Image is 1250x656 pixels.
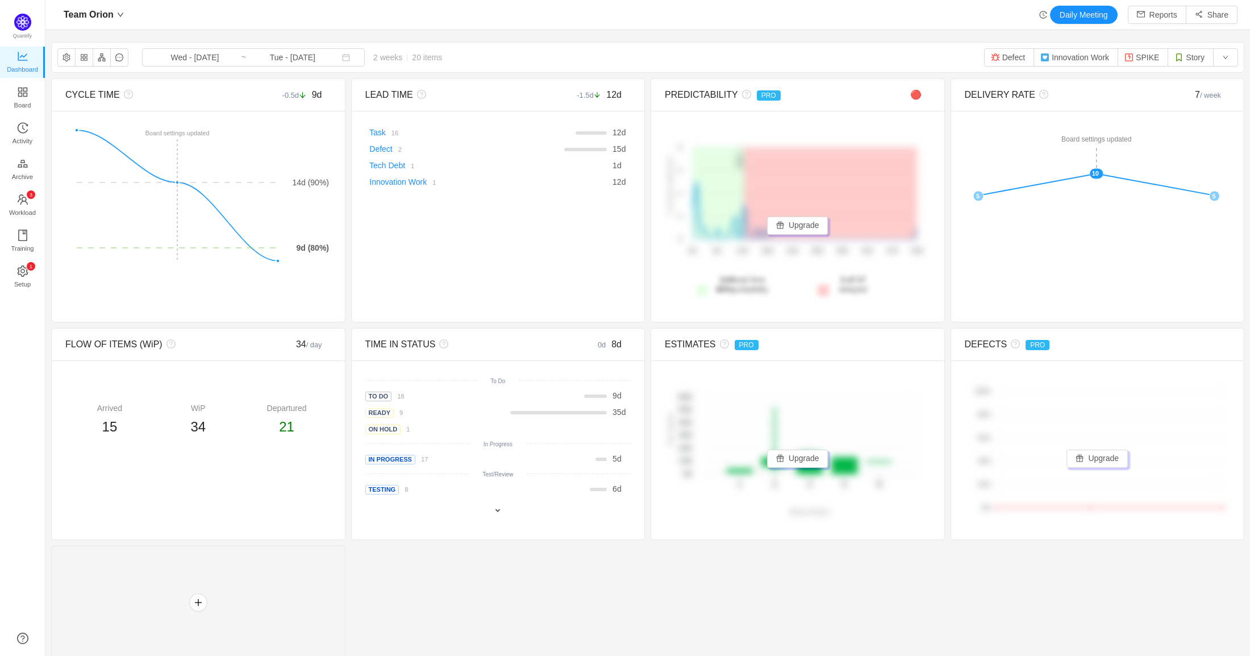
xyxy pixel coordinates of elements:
[17,123,28,146] a: Activity
[665,88,864,102] div: PREDICTABILITY
[678,236,682,243] tspan: 0
[13,33,32,39] span: Quantify
[767,217,828,235] button: icon: giftUpgrade
[981,504,990,511] tspan: 0%
[9,201,36,224] span: Workload
[836,247,848,255] tspan: 35d
[14,94,31,117] span: Board
[312,90,322,99] span: 9d
[401,424,410,433] a: 1
[279,419,294,434] span: 21
[767,450,828,468] button: icon: giftUpgrade
[1059,132,1134,147] div: Board settings updated
[17,158,28,169] i: icon: gold
[247,51,339,64] input: End date
[736,247,748,255] tspan: 12d
[391,391,404,400] a: 18
[738,90,751,99] i: icon: question-circle
[399,484,408,493] a: 8
[17,266,28,289] a: icon: settingSetup
[411,163,414,169] small: 1
[102,419,118,434] span: 15
[678,430,691,439] tspan: 30d
[1050,6,1118,24] button: Daily Meeting
[1186,6,1237,24] button: icon: share-altShare
[1213,48,1238,67] button: icon: down
[391,130,398,136] small: 16
[611,339,622,349] span: 8d
[190,419,206,434] span: 34
[1066,450,1128,468] button: icon: giftUpgrade
[683,469,692,478] tspan: 0d
[27,262,35,271] sup: 1
[612,484,622,493] span: d
[397,393,404,400] small: 18
[757,90,781,101] span: PRO
[719,275,733,284] strong: 12d
[612,408,622,417] span: 35
[1040,53,1049,62] img: 11609
[163,339,176,348] i: icon: question-circle
[716,285,768,294] span: probability
[17,265,28,277] i: icon: setting
[1039,11,1047,19] i: icon: history
[789,508,830,516] text: Story Points
[243,402,331,414] div: Departured
[678,418,691,427] tspan: 40d
[398,146,402,153] small: 2
[12,165,33,188] span: Archive
[974,388,990,395] tspan: 100%
[405,486,408,493] small: 8
[365,455,415,464] span: In Progress
[612,391,622,400] span: d
[716,285,732,294] strong: 80%
[149,51,241,64] input: Start date
[7,58,38,81] span: Dashboard
[13,130,32,152] span: Activity
[716,275,768,294] span: lead time
[678,443,691,452] tspan: 20d
[984,48,1034,67] button: Defect
[761,247,773,255] tspan: 18d
[110,48,128,67] button: icon: message
[665,338,864,351] div: ESTIMATES
[612,128,622,137] span: 12
[65,90,120,99] span: CYCLE TIME
[1007,339,1020,348] i: icon: question-circle
[911,247,923,255] tspan: 53d
[978,481,990,488] tspan: 20%
[1200,91,1221,99] small: / week
[840,275,865,284] strong: 3 of 17
[14,273,31,296] span: Setup
[17,87,28,110] a: Board
[678,167,682,174] tspan: 6
[427,177,436,186] a: 1
[27,190,35,199] sup: 3
[75,48,93,67] button: icon: appstore
[484,441,512,447] small: In Progress
[65,402,154,414] div: Arrived
[369,144,392,153] a: Defect
[678,405,691,414] tspan: 50d
[886,247,898,255] tspan: 47d
[667,413,674,446] text: Time Spent
[811,247,823,255] tspan: 29d
[306,341,322,349] small: / day
[965,88,1164,102] div: DELIVERY RATE
[594,92,601,99] i: icon: arrow-down
[688,247,695,255] tspan: 0d
[598,341,611,349] small: 0d
[365,408,394,418] span: Ready
[678,392,691,401] tspan: 60d
[342,53,350,61] i: icon: calendar
[435,339,448,348] i: icon: question-circle
[612,391,617,400] span: 9
[365,53,451,62] span: 2 weeks
[369,161,405,170] a: Tech Debt
[612,177,622,186] span: 12
[421,456,428,463] small: 17
[807,479,812,489] tspan: 3
[612,161,622,170] span: d
[17,122,28,134] i: icon: history
[365,425,401,434] span: On Hold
